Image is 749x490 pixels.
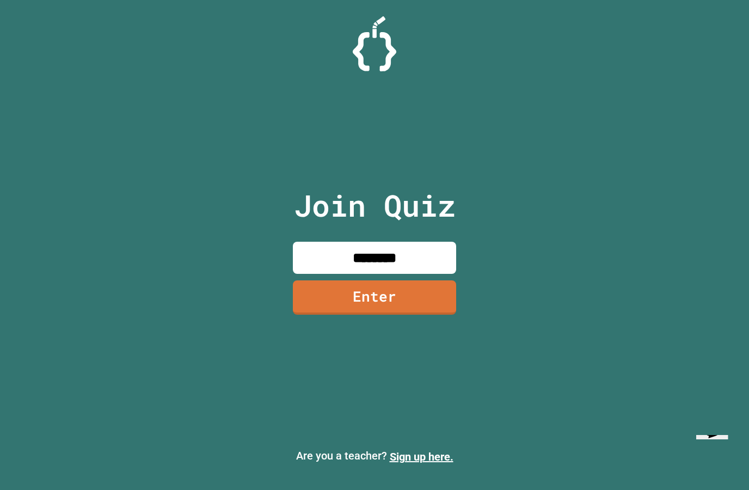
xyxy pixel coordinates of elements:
a: Sign up here. [390,450,453,463]
p: Are you a teacher? [9,448,740,465]
iframe: chat widget [692,435,740,481]
a: Enter [293,280,456,315]
p: Join Quiz [294,183,456,228]
img: Logo.svg [353,16,396,71]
